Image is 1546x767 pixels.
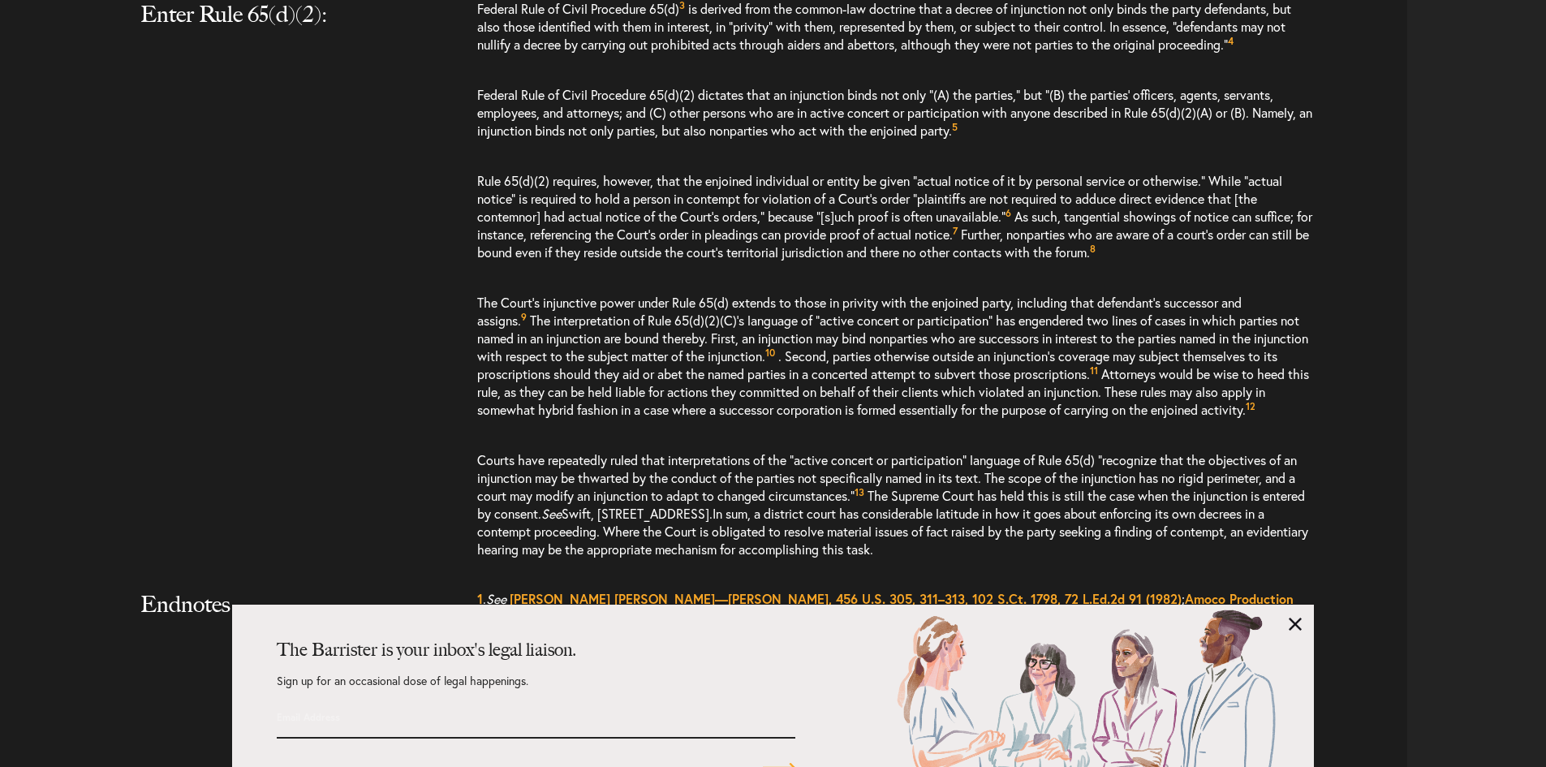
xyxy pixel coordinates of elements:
[486,590,506,607] i: See
[953,225,958,237] sup: 7
[952,122,958,139] a: 5
[1246,401,1255,418] a: 12
[477,70,1314,156] p: Federal Rule of Civil Procedure 65(d)(2) dictates that an injunction binds not only “(A) the part...
[140,590,433,650] h2: Endnotes
[541,505,713,522] span: Swift, [STREET_ADDRESS].
[1090,243,1096,255] sup: 8
[855,487,864,504] a: 13
[1246,400,1255,412] sup: 12
[510,590,1182,607] a: [PERSON_NAME] [PERSON_NAME]—[PERSON_NAME], 456 U.S. 305, 311–313, 102 S.Ct. 1798, 72 L.Ed.2d 91 (...
[277,703,665,730] input: Email Address
[277,675,795,703] p: Sign up for an occasional dose of legal happenings.
[477,435,1314,575] p: Courts have repeatedly ruled that interpretations of the “active concert or participation” langua...
[477,590,483,607] a: 1
[765,347,775,364] a: 10
[1228,35,1234,47] sup: 4
[765,347,775,359] sup: 10
[477,590,1294,625] span: . ; .
[521,312,527,329] a: 9
[1090,243,1096,261] a: 8
[1006,207,1011,219] sup: 6
[521,311,527,323] sup: 9
[477,278,1314,435] p: The Court’s injunctive power under Rule 65(d) extends to those in privity with the enjoined party...
[541,505,562,522] i: See
[952,121,958,133] sup: 5
[1228,36,1234,53] a: 4
[855,486,864,498] sup: 13
[1090,364,1098,377] sup: 11
[1006,208,1011,225] a: 6
[477,156,1314,278] p: Rule 65(d)(2) requires, however, that the enjoined individual or entity be given “actual notice o...
[277,639,576,661] strong: The Barrister is your inbox's legal liaison.
[953,226,958,243] a: 7
[1090,365,1098,382] a: 11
